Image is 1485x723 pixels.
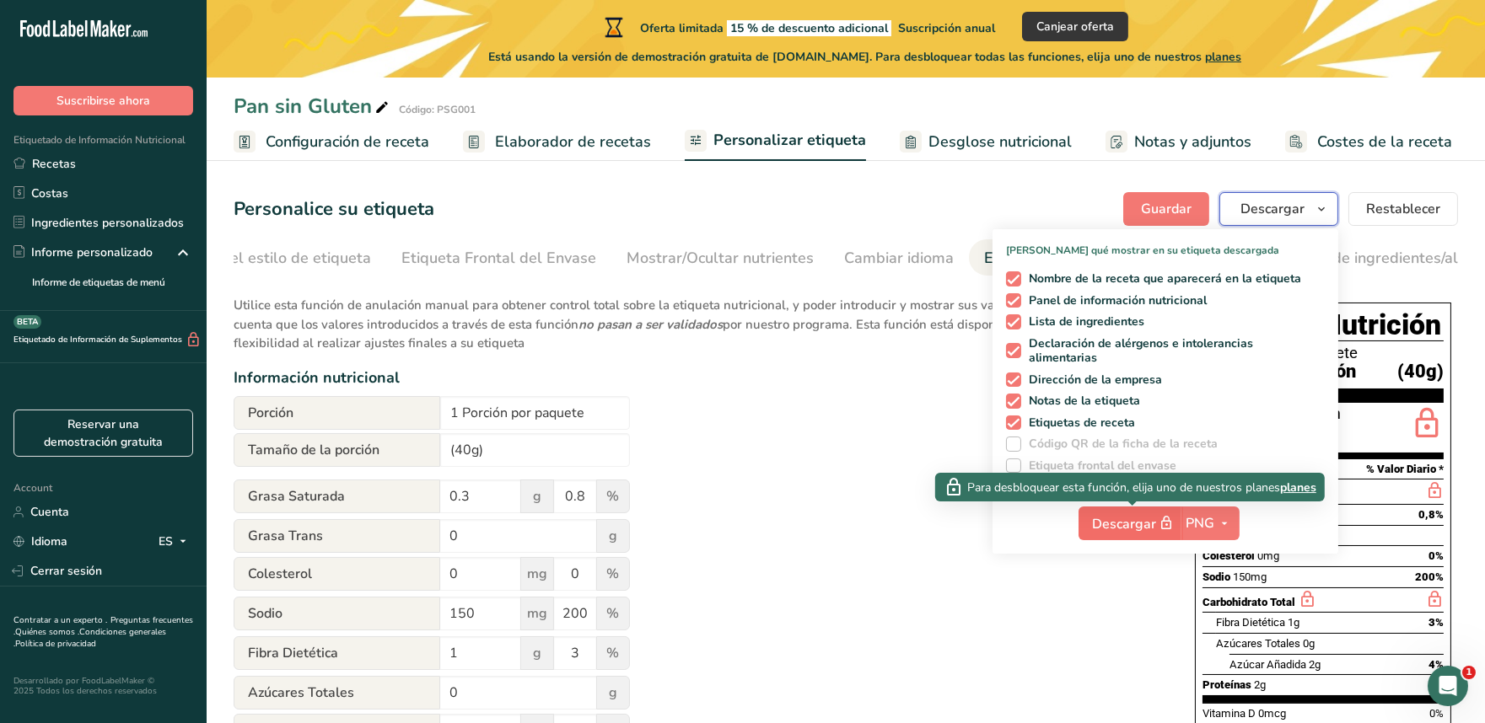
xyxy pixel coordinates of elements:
button: Guardar [1123,192,1209,226]
a: Reservar una demostración gratuita [13,410,193,457]
div: Etiqueta Frontal del Envase [401,247,596,270]
div: Mostrar/Ocultar nutrientes [627,247,814,270]
div: Desarrollado por FoodLabelMaker © 2025 Todos los derechos reservados [13,676,193,696]
span: 0mcg [1258,707,1286,720]
span: Etiqueta frontal del envase [1021,458,1177,474]
span: % [596,557,630,591]
span: Descargar [1093,513,1177,534]
span: 0% [1429,549,1444,562]
a: Desglose nutricional [900,123,1072,161]
span: Guardar [1141,199,1192,219]
span: mg [520,557,554,591]
span: Fibra Dietética [1216,616,1285,629]
a: Política de privacidad [15,638,96,650]
span: Para desbloquear esta función, elija uno de nuestros planes [967,479,1280,496]
button: Canjear oferta [1022,12,1128,41]
span: Fibra Dietética [234,636,440,670]
span: Panel de información nutricional [1021,293,1208,308]
div: Pan sin Gluten [234,91,392,121]
span: Colesterol [234,557,440,591]
div: Información nutricional [234,367,1161,389]
span: Colesterol [1203,549,1255,562]
a: Contratar a un experto . [13,614,107,626]
span: Notas de la etiqueta [1021,394,1141,409]
span: 2g [1254,678,1266,691]
p: [PERSON_NAME] qué mostrar en su etiqueta descargada [993,229,1338,258]
span: Elaborador de recetas [495,131,651,153]
div: ES [159,532,193,552]
span: Lista de ingredientes [1021,314,1145,329]
span: Canjear oferta [1036,18,1114,35]
a: Preguntas frecuentes . [13,614,193,638]
span: 150mg [1233,570,1267,583]
span: Desglose nutricional [928,131,1072,153]
span: Etiquetas de receta [1021,415,1136,431]
button: PNG [1181,506,1240,540]
span: g [596,519,630,553]
span: g [520,479,554,513]
span: 4% [1429,658,1444,671]
span: 3% [1429,616,1444,629]
span: mg [520,597,554,630]
span: Grasa Trans [234,519,440,553]
div: Elija el estilo de etiqueta [196,247,371,270]
a: Elaborador de recetas [463,123,651,161]
span: % [596,479,630,513]
span: Personalizar etiqueta [713,129,866,152]
b: no pasan a ser validados [578,316,723,333]
div: Informe personalizado [13,244,153,261]
a: Notas y adjuntos [1106,123,1251,161]
span: Carbohidrato Total [1203,596,1295,608]
a: Quiénes somos . [15,626,79,638]
span: Sodio [1203,570,1230,583]
span: 0g [1303,637,1315,650]
div: Cambiar idioma [844,247,954,270]
iframe: Intercom live chat [1428,666,1468,706]
span: planes [1205,49,1241,65]
span: Código QR de la ficha de la receta [1021,436,1219,452]
span: Sodio [234,597,440,630]
a: Costes de la receta [1285,123,1452,161]
span: Proteínas [1203,678,1251,691]
span: Declaración de alérgenos e intolerancias alimentarias [1021,336,1320,366]
a: Personalizar etiqueta [685,121,866,162]
div: Código: PSG001 [399,102,476,117]
span: 1 [1462,666,1476,679]
span: 15 % de descuento adicional [727,20,891,36]
span: Dirección de la empresa [1021,372,1163,388]
p: Utilice esta función de anulación manual para obtener control total sobre la etiqueta nutricional... [234,286,1161,353]
span: % [596,636,630,670]
span: Tamaño de la porción [234,433,440,467]
div: Eliminación manual de la etiqueta [984,247,1221,270]
span: g [596,676,630,710]
span: Suscripción anual [898,20,995,36]
button: Descargar [1079,506,1181,540]
span: Grasa Saturada [234,479,440,513]
span: 2g [1309,658,1321,671]
span: Vitamina D [1203,707,1256,720]
a: Configuración de receta [234,123,429,161]
span: Porción [234,396,440,430]
span: Configuración de receta [266,131,429,153]
span: Suscribirse ahora [56,92,150,110]
h1: Personalice su etiqueta [234,195,434,223]
span: PNG [1186,513,1215,533]
button: Suscribirse ahora [13,86,193,115]
div: Oferta limitada [601,17,995,37]
div: BETA [13,315,41,329]
span: Nombre de la receta que aparecerá en la etiqueta [1021,271,1302,287]
span: 0% [1429,707,1444,720]
span: Descargar [1240,199,1305,219]
button: Descargar [1219,192,1338,226]
a: Idioma [13,527,67,556]
span: (40g) [1397,361,1444,383]
span: Está usando la versión de demostración gratuita de [DOMAIN_NAME]. Para desbloquear todas las func... [488,48,1241,66]
span: 0,8% [1418,508,1444,521]
span: Notas y adjuntos [1134,131,1251,153]
span: 200% [1415,570,1444,583]
span: % [596,597,630,630]
button: Restablecer [1348,192,1458,226]
span: Restablecer [1366,199,1440,219]
span: Costes de la receta [1317,131,1452,153]
span: Azúcar Añadida [1229,658,1306,671]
